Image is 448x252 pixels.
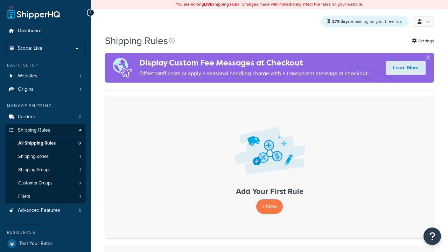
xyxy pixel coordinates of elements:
[5,177,86,190] a: Customer Groups 0
[78,180,81,186] span: 0
[18,28,42,34] span: Dashboard
[5,83,86,96] li: Origins
[80,86,81,92] span: 1
[5,177,86,190] li: Customer Groups
[5,237,86,250] a: Test Your Rates
[18,73,37,79] span: Websites
[412,36,434,46] a: Settings
[5,150,86,163] a: Shipping Zones 1
[5,24,86,37] a: Dashboard
[105,53,139,83] img: duties-banner-06bc72dcb5fe05cb3f9472aba00be2ae8eb53ab6f0d8bb03d382ba314ac3c341.png
[5,70,86,83] a: Websites 1
[5,204,86,217] a: Advanced Features 0
[5,150,86,163] li: Shipping Zones
[105,34,168,48] h1: Shipping Rules
[79,167,81,173] span: 1
[5,124,86,137] a: Shipping Rules
[256,199,283,213] p: + New
[5,70,86,83] li: Websites
[18,154,49,160] span: Shipping Zones
[5,124,86,204] li: Shipping Rules
[5,103,86,109] div: Manage Shipping
[79,208,81,213] span: 0
[386,61,426,75] a: Learn More
[80,73,81,79] span: 1
[18,86,34,92] span: Origins
[18,180,52,186] span: Customer Groups
[5,190,86,203] a: Filters 1
[5,190,86,203] li: Filters
[5,62,86,68] div: Basic Setup
[321,16,409,27] div: remaining on your Free Trial
[5,204,86,217] li: Advanced Features
[79,154,81,160] span: 1
[18,140,56,146] span: All Shipping Rules
[18,167,50,173] span: Shipping Groups
[423,227,441,245] button: Open Resource Center
[5,111,86,124] li: Carriers
[5,137,86,150] a: All Shipping Rules 0
[18,114,35,120] span: Carriers
[18,208,60,213] span: Advanced Features
[332,18,350,24] strong: 279 days
[5,163,86,176] li: Shipping Groups
[5,163,86,176] a: Shipping Groups 1
[5,230,86,236] div: Resources
[5,137,86,150] li: All Shipping Rules
[17,45,42,51] span: Scope: Live
[18,194,30,199] span: Filters
[79,194,81,199] span: 1
[19,241,53,247] span: Test Your Rates
[18,127,50,133] span: Shipping Rules
[5,83,86,96] a: Origins 1
[7,5,60,19] a: ShipperHQ Home
[112,187,427,196] h3: Add Your First Rule
[78,140,81,146] span: 0
[139,69,369,78] p: Offset tariff costs or apply a seasonal handling charge with a transparent message at checkout.
[5,111,86,124] a: Carriers 0
[204,1,212,7] b: LIVE
[139,57,369,69] h4: Display Custom Fee Messages at Checkout
[79,114,81,120] span: 0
